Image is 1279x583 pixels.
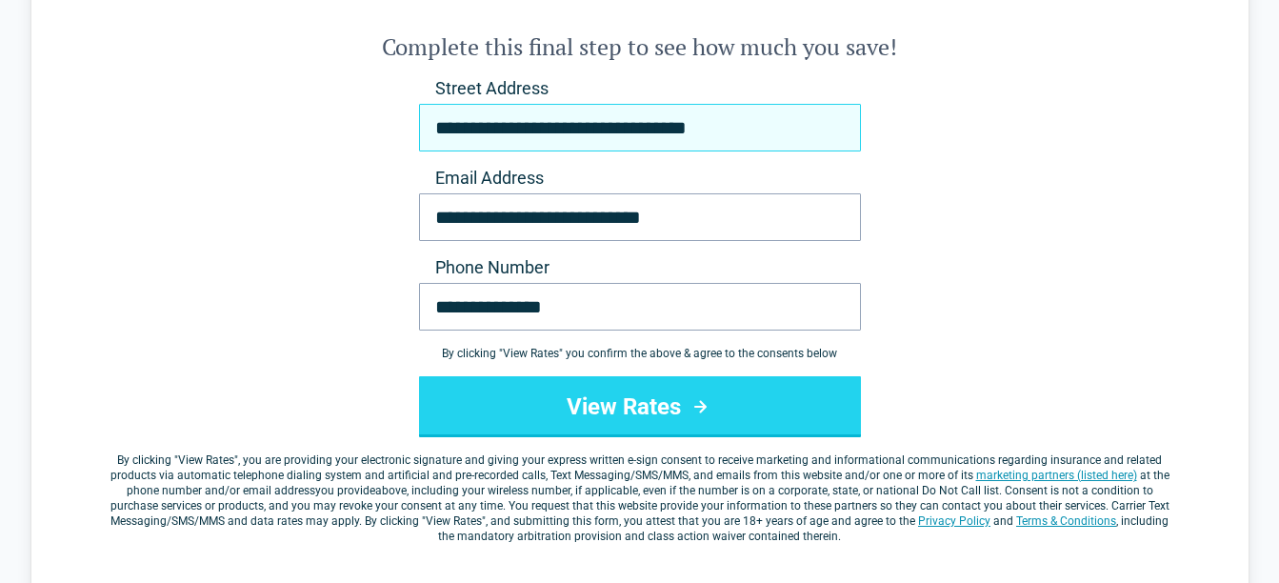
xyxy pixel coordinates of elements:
[419,376,861,437] button: View Rates
[419,256,861,279] label: Phone Number
[108,452,1172,544] label: By clicking " ", you are providing your electronic signature and giving your express written e-si...
[1016,514,1116,528] a: Terms & Conditions
[419,77,861,100] label: Street Address
[419,167,861,190] label: Email Address
[178,453,234,467] span: View Rates
[108,31,1172,62] h2: Complete this final step to see how much you save!
[419,346,861,361] div: By clicking " View Rates " you confirm the above & agree to the consents below
[918,514,990,528] a: Privacy Policy
[976,469,1137,482] a: marketing partners (listed here)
